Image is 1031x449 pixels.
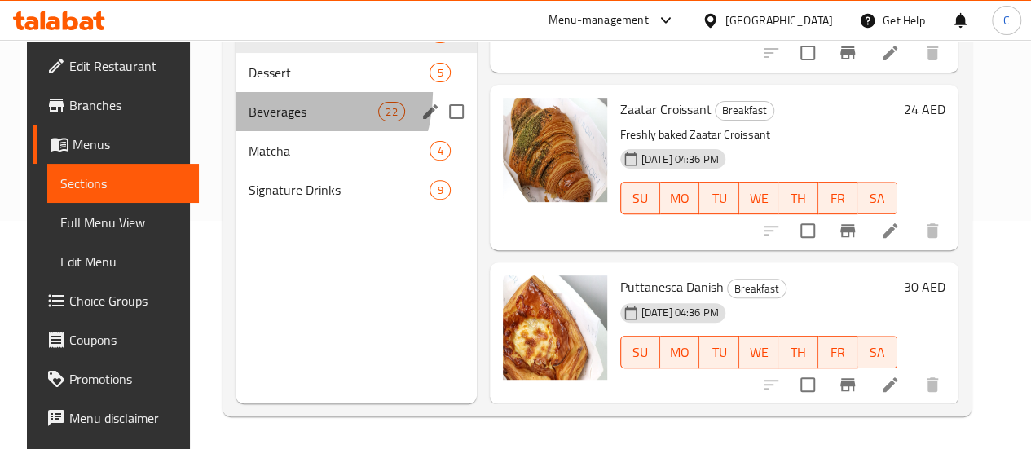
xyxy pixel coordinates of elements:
[727,279,786,298] div: Breakfast
[430,183,449,198] span: 9
[699,182,738,214] button: TU
[69,291,186,310] span: Choice Groups
[47,203,199,242] a: Full Menu View
[739,336,778,368] button: WE
[857,182,897,214] button: SA
[791,36,825,70] span: Select to update
[503,275,607,380] img: Puttanesca Danish
[857,336,897,368] button: SA
[620,97,712,121] span: Zaatar Croissant
[699,336,738,368] button: TU
[716,101,773,120] span: Breakfast
[880,375,900,394] a: Edit menu item
[635,152,725,167] span: [DATE] 04:36 PM
[430,63,450,82] div: items
[620,182,660,214] button: SU
[628,341,654,364] span: SU
[379,104,403,120] span: 22
[418,99,443,124] button: edit
[549,11,649,30] div: Menu-management
[825,341,851,364] span: FR
[828,211,867,250] button: Branch-specific-item
[60,174,186,193] span: Sections
[620,275,724,299] span: Puttanesca Danish
[791,213,825,248] span: Select to update
[913,33,952,73] button: delete
[778,182,817,214] button: TH
[880,43,900,63] a: Edit menu item
[33,359,199,398] a: Promotions
[69,330,186,350] span: Coupons
[913,365,952,404] button: delete
[236,92,477,131] div: Beverages22edit
[825,187,851,210] span: FR
[728,280,786,298] span: Breakfast
[828,365,867,404] button: Branch-specific-item
[628,187,654,210] span: SU
[69,56,186,76] span: Edit Restaurant
[660,336,699,368] button: MO
[904,98,945,121] h6: 24 AED
[785,187,811,210] span: TH
[746,187,772,210] span: WE
[33,398,199,438] a: Menu disclaimer
[620,125,897,145] p: Freshly baked Zaatar Croissant
[33,46,199,86] a: Edit Restaurant
[33,320,199,359] a: Coupons
[249,180,430,200] span: Signature Drinks
[378,102,404,121] div: items
[236,7,477,216] nav: Menu sections
[430,141,450,161] div: items
[430,65,449,81] span: 5
[778,336,817,368] button: TH
[864,341,890,364] span: SA
[73,134,186,154] span: Menus
[1003,11,1010,29] span: C
[746,341,772,364] span: WE
[791,368,825,402] span: Select to update
[69,95,186,115] span: Branches
[236,170,477,209] div: Signature Drinks9
[667,187,693,210] span: MO
[249,63,430,82] span: Dessert
[913,211,952,250] button: delete
[69,369,186,389] span: Promotions
[904,275,945,298] h6: 30 AED
[69,408,186,428] span: Menu disclaimer
[60,252,186,271] span: Edit Menu
[33,281,199,320] a: Choice Groups
[236,53,477,92] div: Dessert5
[249,141,430,161] span: Matcha
[818,336,857,368] button: FR
[47,164,199,203] a: Sections
[33,86,199,125] a: Branches
[739,182,778,214] button: WE
[236,131,477,170] div: Matcha4
[430,143,449,159] span: 4
[620,336,660,368] button: SU
[706,341,732,364] span: TU
[503,98,607,202] img: Zaatar Croissant
[249,102,378,121] span: Beverages
[880,221,900,240] a: Edit menu item
[635,305,725,320] span: [DATE] 04:36 PM
[47,242,199,281] a: Edit Menu
[785,341,811,364] span: TH
[725,11,833,29] div: [GEOGRAPHIC_DATA]
[430,180,450,200] div: items
[864,187,890,210] span: SA
[706,187,732,210] span: TU
[660,182,699,214] button: MO
[818,182,857,214] button: FR
[33,125,199,164] a: Menus
[715,101,774,121] div: Breakfast
[828,33,867,73] button: Branch-specific-item
[667,341,693,364] span: MO
[60,213,186,232] span: Full Menu View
